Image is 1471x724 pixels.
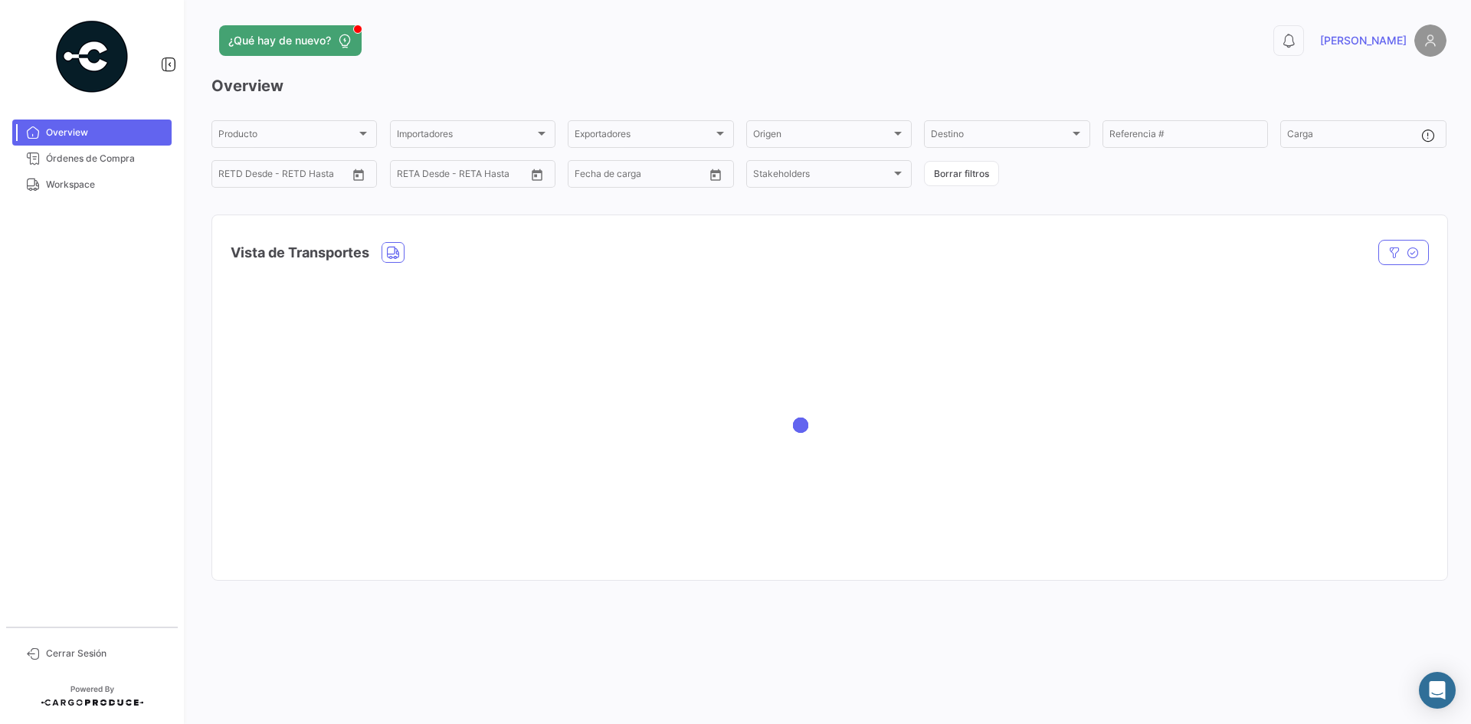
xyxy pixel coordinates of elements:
[704,163,727,186] button: Open calendar
[931,131,1069,142] span: Destino
[46,647,165,660] span: Cerrar Sesión
[613,171,674,182] input: Hasta
[228,33,331,48] span: ¿Qué hay de nuevo?
[218,131,356,142] span: Producto
[382,243,404,262] button: Land
[54,18,130,95] img: powered-by.png
[1320,33,1407,48] span: [PERSON_NAME]
[219,25,362,56] button: ¿Qué hay de nuevo?
[435,171,496,182] input: Hasta
[397,171,424,182] input: Desde
[1419,672,1456,709] div: Abrir Intercom Messenger
[12,120,172,146] a: Overview
[218,171,246,182] input: Desde
[12,172,172,198] a: Workspace
[46,178,165,192] span: Workspace
[347,163,370,186] button: Open calendar
[397,131,535,142] span: Importadores
[753,171,891,182] span: Stakeholders
[46,126,165,139] span: Overview
[231,242,369,264] h4: Vista de Transportes
[575,131,713,142] span: Exportadores
[1414,25,1446,57] img: placeholder-user.png
[924,161,999,186] button: Borrar filtros
[46,152,165,165] span: Órdenes de Compra
[211,75,1446,97] h3: Overview
[12,146,172,172] a: Órdenes de Compra
[575,171,602,182] input: Desde
[257,171,318,182] input: Hasta
[526,163,549,186] button: Open calendar
[753,131,891,142] span: Origen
